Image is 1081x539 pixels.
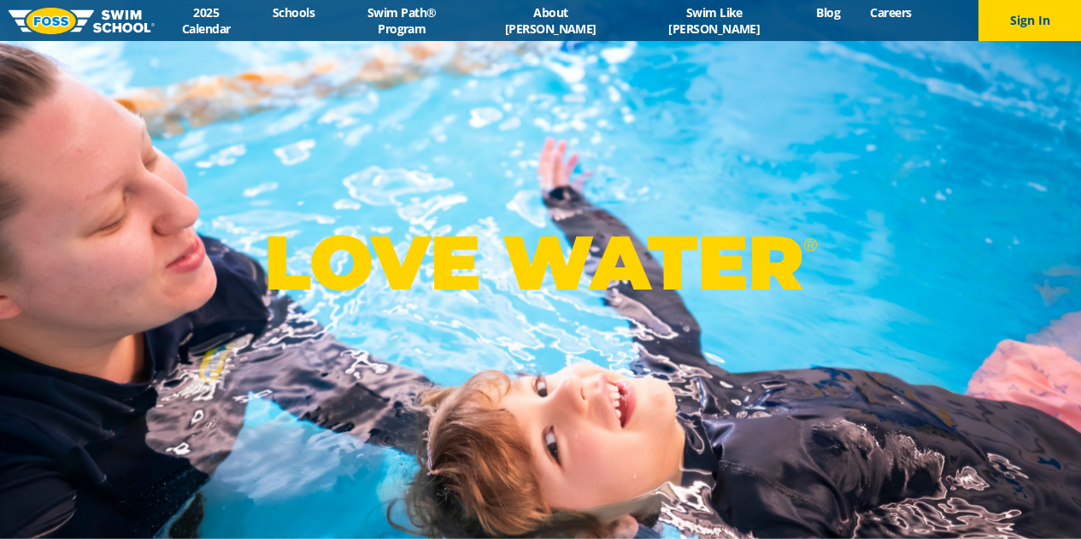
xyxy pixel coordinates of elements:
img: FOSS Swim School Logo [9,8,155,34]
a: 2025 Calendar [155,4,258,37]
a: Swim Like [PERSON_NAME] [627,4,802,37]
a: Careers [855,4,926,21]
p: LOVE WATER [264,217,817,308]
a: About [PERSON_NAME] [474,4,627,37]
a: Swim Path® Program [330,4,474,37]
sup: ® [803,234,817,255]
a: Blog [802,4,855,21]
a: Schools [258,4,330,21]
